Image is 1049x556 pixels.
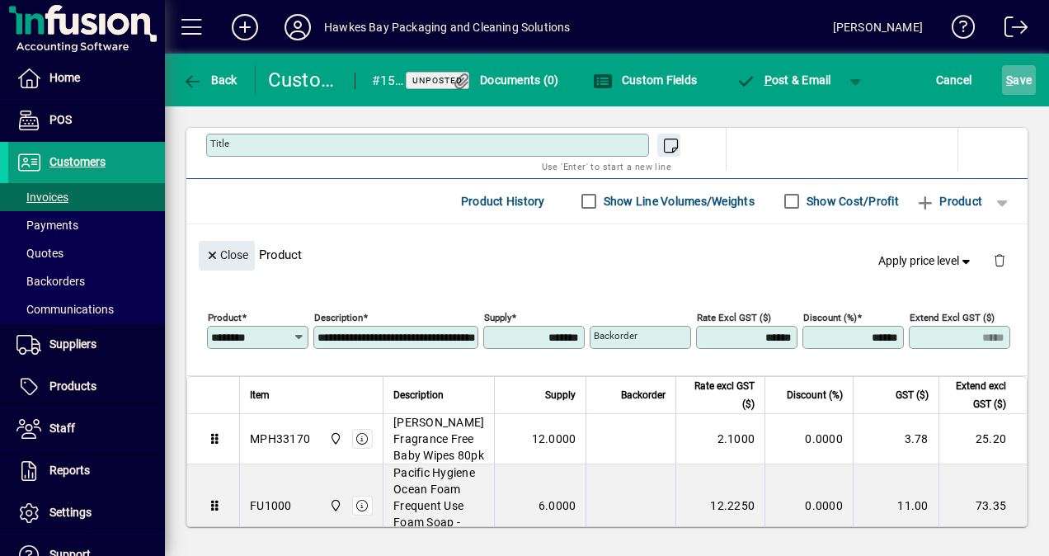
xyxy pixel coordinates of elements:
app-page-header-button: Delete [980,252,1019,267]
mat-label: Product [208,311,242,323]
a: Products [8,366,165,408]
span: GST ($) [896,386,929,404]
mat-label: Description [314,311,363,323]
span: Quotes [16,247,64,260]
td: 11.00 [853,464,938,548]
div: 12.2250 [686,497,755,514]
div: 2.1000 [686,431,755,447]
mat-hint: Use 'Enter' to start a new line [542,157,671,176]
span: POS [49,113,72,126]
a: Staff [8,408,165,450]
a: Invoices [8,183,165,211]
span: Central [325,430,344,448]
span: Close [205,242,248,269]
a: Suppliers [8,324,165,365]
span: Apply price level [878,252,974,270]
span: ost & Email [736,73,831,87]
a: POS [8,100,165,141]
td: 0.0000 [764,464,853,548]
div: Product [186,224,1028,285]
mat-label: Title [210,138,229,149]
div: MPH33170 [250,431,310,447]
span: ave [1006,67,1032,93]
div: [PERSON_NAME] [833,14,923,40]
mat-label: Supply [484,311,511,323]
mat-label: Backorder [594,330,637,342]
span: Staff [49,422,75,435]
span: Invoices [16,191,68,204]
div: FU1000 [250,497,292,514]
span: P [764,73,772,87]
mat-label: Discount (%) [803,311,857,323]
td: 25.20 [938,414,1027,464]
td: 0.0000 [764,414,853,464]
span: Reports [49,464,90,477]
span: 6.0000 [539,497,576,514]
span: Suppliers [49,337,96,351]
span: Cancel [936,67,972,93]
div: Hawkes Bay Packaging and Cleaning Solutions [324,14,571,40]
span: Supply [545,386,576,404]
a: Payments [8,211,165,239]
button: Documents (0) [448,65,563,95]
span: Communications [16,303,114,316]
a: Knowledge Base [939,3,976,57]
mat-label: Extend excl GST ($) [910,311,995,323]
span: Item [250,386,270,404]
button: Apply price level [872,246,981,276]
button: Product History [454,186,552,216]
span: Unposted [412,75,463,86]
span: Settings [49,506,92,519]
span: Backorder [621,386,666,404]
span: 12.0000 [532,431,576,447]
a: Settings [8,492,165,534]
button: Product [907,186,990,216]
label: Show Line Volumes/Weights [600,193,755,210]
button: Cancel [932,65,976,95]
a: Reports [8,450,165,492]
span: Rate excl GST ($) [686,377,755,413]
a: Backorders [8,267,165,295]
app-page-header-button: Close [195,247,259,262]
div: Customer Invoice [268,67,338,93]
span: Product History [461,188,545,214]
span: Description [393,386,444,404]
span: Product [915,188,982,214]
button: Profile [271,12,324,42]
span: Discount (%) [787,386,843,404]
button: Custom Fields [589,65,701,95]
button: Delete [980,241,1019,280]
a: Home [8,58,165,99]
td: 73.35 [938,464,1027,548]
span: Backorders [16,275,85,288]
a: Logout [992,3,1028,57]
span: Payments [16,219,78,232]
button: Back [178,65,242,95]
a: Communications [8,295,165,323]
span: Home [49,71,80,84]
span: S [1006,73,1013,87]
button: Post & Email [727,65,840,95]
span: Extend excl GST ($) [949,377,1006,413]
span: [PERSON_NAME] Fragrance Free Baby Wipes 80pk [393,414,484,464]
app-page-header-button: Back [165,65,256,95]
span: Products [49,379,96,393]
div: #159951 [372,68,404,94]
button: Save [1002,65,1036,95]
a: Quotes [8,239,165,267]
span: Documents (0) [452,73,559,87]
span: Central [325,497,344,515]
td: 3.78 [853,414,938,464]
button: Close [199,241,255,271]
span: Back [182,73,238,87]
label: Show Cost/Profit [803,193,899,210]
mat-label: Rate excl GST ($) [697,311,771,323]
span: Custom Fields [593,73,697,87]
button: Add [219,12,271,42]
span: Pacific Hygiene Ocean Foam Frequent Use Foam Soap - 1000ml [393,464,484,547]
span: Customers [49,155,106,168]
